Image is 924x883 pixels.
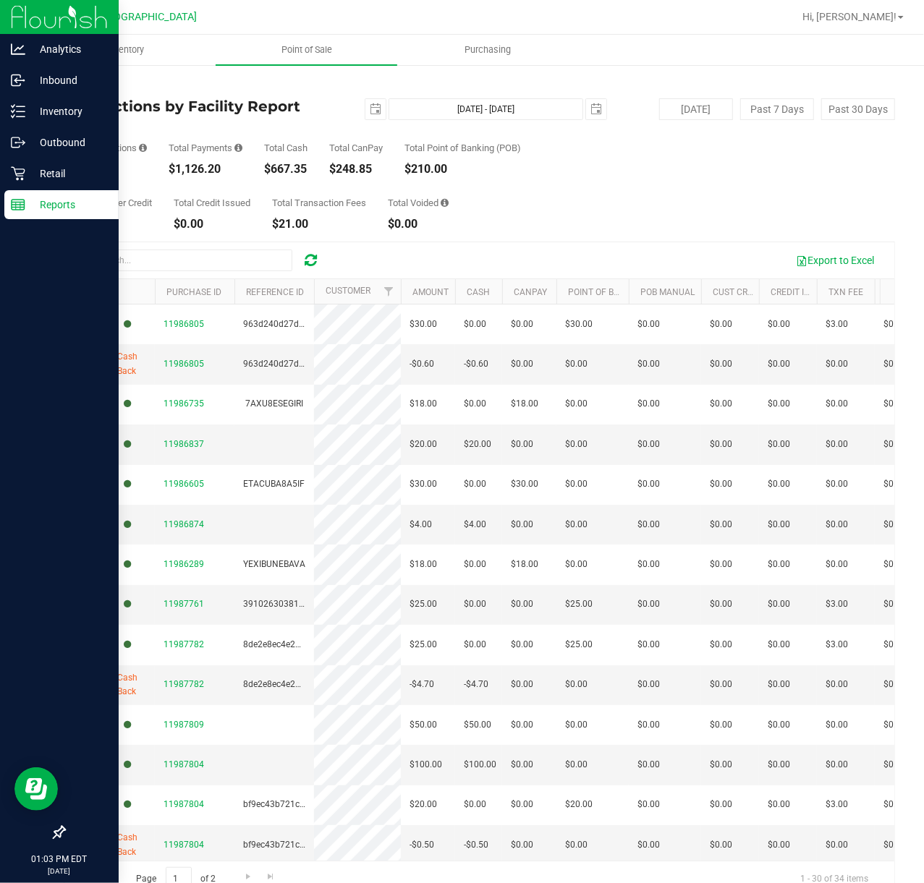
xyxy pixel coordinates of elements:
span: $0.00 [710,477,732,491]
span: $0.00 [768,678,790,691]
span: $0.00 [464,397,486,411]
button: [DATE] [659,98,733,120]
span: $0.00 [565,357,588,371]
span: $0.00 [565,558,588,571]
span: $0.00 [768,838,790,852]
span: $0.00 [464,638,486,652]
span: $0.00 [710,758,732,772]
a: Cash [467,287,490,297]
span: Hi, [PERSON_NAME]! [802,11,897,22]
inline-svg: Reports [11,197,25,212]
span: $0.00 [826,397,848,411]
span: $0.00 [710,798,732,811]
span: $0.00 [511,638,533,652]
span: $0.00 [637,718,660,732]
span: -$0.60 [410,357,434,371]
span: 11986805 [164,359,204,369]
span: $0.00 [768,477,790,491]
span: $0.00 [464,597,486,611]
span: $3.00 [826,317,848,331]
span: $0.00 [464,477,486,491]
span: $0.00 [464,317,486,331]
span: $0.00 [637,397,660,411]
span: $0.00 [511,758,533,772]
span: $0.00 [637,518,660,532]
i: Sum of all voided payment transaction amounts, excluding tips and transaction fees. [441,198,449,208]
span: [GEOGRAPHIC_DATA] [98,11,198,23]
p: Outbound [25,134,112,151]
span: $4.00 [464,518,486,532]
div: Total Payments [169,143,242,153]
div: $210.00 [404,163,521,175]
span: 11987804 [164,759,204,769]
span: 11986289 [164,559,204,569]
span: $0.00 [826,838,848,852]
input: Search... [75,249,292,271]
a: Amount [412,287,449,297]
span: $0.00 [883,357,906,371]
span: -$0.50 [410,838,434,852]
span: $0.00 [565,838,588,852]
span: $0.00 [768,317,790,331]
span: $0.00 [637,597,660,611]
span: $0.00 [637,638,660,652]
span: $0.00 [768,518,790,532]
span: $0.00 [511,518,533,532]
a: Point of Sale [216,35,397,65]
span: 963d240d27da0035256e3929c86ff84d [243,319,399,329]
span: $0.00 [565,758,588,772]
span: 7AXU8ESEGIRI [245,398,303,409]
span: $0.00 [637,438,660,451]
span: 11987804 [164,799,204,809]
span: $0.00 [826,718,848,732]
span: $0.00 [768,718,790,732]
span: 11987804 [164,840,204,850]
span: $4.00 [410,518,432,532]
span: $25.00 [410,597,437,611]
span: $30.00 [410,317,437,331]
a: POB Manual [640,287,695,297]
a: Credit Issued [771,287,831,297]
span: $30.00 [565,317,593,331]
span: $0.00 [826,438,848,451]
span: select [586,99,606,119]
span: $0.00 [768,597,790,611]
span: 11987761 [164,599,204,609]
div: $248.85 [329,163,383,175]
span: $20.00 [464,438,491,451]
span: $0.00 [768,357,790,371]
span: -$0.60 [464,357,488,371]
span: $0.00 [883,758,906,772]
p: Analytics [25,40,112,58]
span: $20.00 [565,798,593,811]
span: $0.00 [883,718,906,732]
span: $0.00 [637,758,660,772]
span: 11987809 [164,720,204,730]
span: $0.00 [464,798,486,811]
span: $100.00 [410,758,442,772]
span: $0.00 [637,838,660,852]
span: $0.00 [768,758,790,772]
a: Point of Banking (POB) [568,287,671,297]
inline-svg: Inbound [11,73,25,88]
div: Total Point of Banking (POB) [404,143,521,153]
span: $50.00 [410,718,437,732]
span: $0.00 [883,477,906,491]
span: $3.00 [826,597,848,611]
p: [DATE] [7,866,112,876]
span: $0.00 [511,317,533,331]
inline-svg: Outbound [11,135,25,150]
span: Point of Sale [262,43,352,56]
span: $0.00 [565,397,588,411]
span: $0.00 [883,518,906,532]
span: 11986874 [164,519,204,529]
span: $0.00 [826,678,848,691]
span: $0.00 [768,558,790,571]
div: Total CanPay [329,143,383,153]
p: Inventory [25,103,112,120]
span: $30.00 [511,477,538,491]
span: $0.00 [565,678,588,691]
span: $0.00 [637,477,660,491]
div: $667.35 [264,163,308,175]
span: 39102630381757112ed2f54b83f0d063 [243,599,400,609]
